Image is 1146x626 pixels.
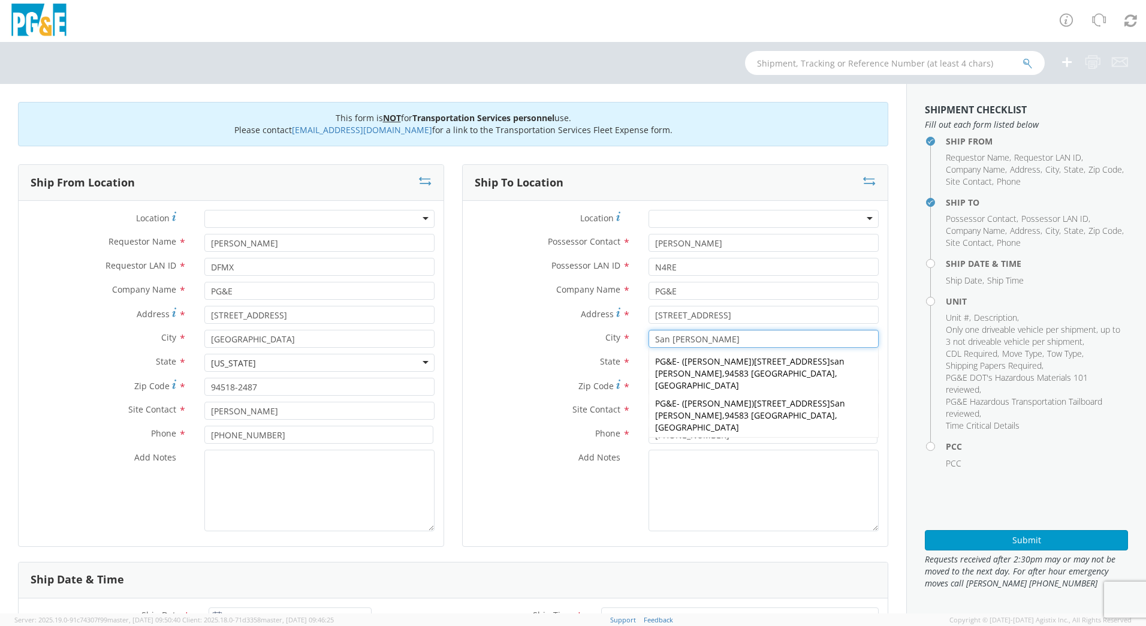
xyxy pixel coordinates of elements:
[1088,225,1122,236] span: Zip Code
[946,225,1005,236] span: Company Name
[655,356,845,379] span: [STREET_ADDRESS]
[655,398,845,421] strong: San [PERSON_NAME]
[946,152,1011,164] li: ,
[1088,225,1124,237] li: ,
[1021,213,1088,224] span: Possessor LAN ID
[112,284,176,295] span: Company Name
[925,530,1128,550] button: Submit
[156,356,176,367] span: State
[997,237,1021,248] span: Phone
[946,164,1007,176] li: ,
[1010,164,1041,175] span: Address
[551,260,620,271] span: Possessor LAN ID
[1064,164,1084,175] span: State
[1047,348,1082,359] span: Tow Type
[1014,152,1081,163] span: Requestor LAN ID
[946,324,1120,347] span: Only one driveable vehicle per shipment, up to 3 not driveable vehicle per shipment
[137,308,170,320] span: Address
[107,615,180,624] span: master, [DATE] 09:50:40
[261,615,334,624] span: master, [DATE] 09:46:25
[105,260,176,271] span: Requestor LAN ID
[1064,225,1084,236] span: State
[946,324,1125,348] li: ,
[946,198,1128,207] h4: Ship To
[108,236,176,247] span: Requestor Name
[161,332,176,343] span: City
[1064,164,1085,176] li: ,
[1045,225,1059,236] span: City
[136,212,170,224] span: Location
[997,176,1021,187] span: Phone
[946,275,982,286] span: Ship Date
[946,176,994,188] li: ,
[1088,164,1124,176] li: ,
[946,312,971,324] li: ,
[684,398,752,409] span: [PERSON_NAME]
[644,615,673,624] a: Feedback
[14,615,180,624] span: Server: 2025.19.0-91c74307f99
[946,348,999,360] li: ,
[572,404,620,415] span: Site Contact
[946,348,997,359] span: CDL Required
[151,428,176,439] span: Phone
[31,574,124,586] h3: Ship Date & Time
[182,615,334,624] span: Client: 2025.18.0-71d3358
[1010,225,1041,236] span: Address
[1010,164,1042,176] li: ,
[548,236,620,247] span: Possessor Contact
[946,213,1017,224] span: Possessor Contact
[946,372,1125,396] li: ,
[925,103,1027,116] strong: Shipment Checklist
[987,275,1024,286] span: Ship Time
[946,297,1128,306] h4: Unit
[946,396,1102,419] span: PG&E Hazardous Transportation Tailboard reviewed
[655,398,845,421] span: [STREET_ADDRESS]
[580,212,614,224] span: Location
[134,380,170,392] span: Zip Code
[655,356,845,379] strong: san [PERSON_NAME]
[946,176,992,187] span: Site Contact
[946,360,1044,372] li: ,
[655,356,677,367] span: PG&E
[412,112,554,124] b: Transportation Services personnel
[1045,225,1061,237] li: ,
[649,437,878,478] div: - ( ) ,
[946,372,1088,395] span: PG&E DOT's Hazardous Materials 101 reviewed
[1014,152,1083,164] li: ,
[946,137,1128,146] h4: Ship From
[946,152,1009,163] span: Requestor Name
[1045,164,1061,176] li: ,
[1064,225,1085,237] li: ,
[946,164,1005,175] span: Company Name
[949,615,1132,625] span: Copyright © [DATE]-[DATE] Agistix Inc., All Rights Reserved
[1045,164,1059,175] span: City
[946,237,992,248] span: Site Contact
[655,368,837,391] span: 94583 [GEOGRAPHIC_DATA], [GEOGRAPHIC_DATA]
[600,356,620,367] span: State
[1002,348,1042,359] span: Move Type
[946,442,1128,451] h4: PCC
[595,428,620,439] span: Phone
[1047,348,1084,360] li: ,
[684,356,752,367] span: [PERSON_NAME]
[1088,164,1122,175] span: Zip Code
[745,51,1045,75] input: Shipment, Tracking or Reference Number (at least 4 chars)
[946,360,1042,371] span: Shipping Papers Required
[31,177,135,189] h3: Ship From Location
[946,275,984,287] li: ,
[974,312,1017,323] span: Description
[383,112,401,124] u: NOT
[292,124,432,136] a: [EMAIL_ADDRESS][DOMAIN_NAME]
[925,119,1128,131] span: Fill out each form listed below
[211,357,256,369] div: [US_STATE]
[946,225,1007,237] li: ,
[475,177,563,189] h3: Ship To Location
[128,404,176,415] span: Site Contact
[9,4,69,39] img: pge-logo-06675f144f4cfa6a6814.png
[1002,348,1044,360] li: ,
[974,312,1019,324] li: ,
[946,237,994,249] li: ,
[533,609,573,621] span: Ship Time
[946,420,1020,431] span: Time Critical Details
[655,398,677,409] span: PG&E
